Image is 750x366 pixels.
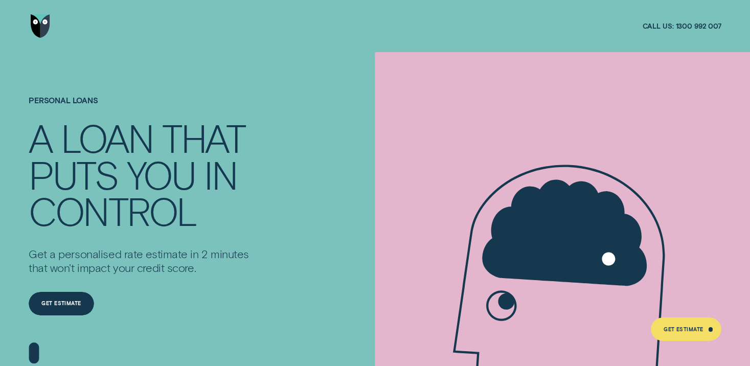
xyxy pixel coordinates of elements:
a: Call us:1300 992 007 [643,21,721,31]
div: IN [204,156,237,193]
div: LOAN [61,120,153,156]
h4: A LOAN THAT PUTS YOU IN CONTROL [29,120,254,228]
a: Get Estimate [651,317,721,341]
span: 1300 992 007 [676,21,721,31]
div: THAT [162,120,244,156]
h1: Personal Loans [29,96,254,120]
div: YOU [127,156,195,193]
a: Get Estimate [29,292,94,315]
span: Call us: [643,21,674,31]
div: A [29,120,52,156]
div: PUTS [29,156,118,193]
img: Wisr [31,14,50,38]
p: Get a personalised rate estimate in 2 minutes that won't impact your credit score. [29,247,254,275]
div: CONTROL [29,193,196,229]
